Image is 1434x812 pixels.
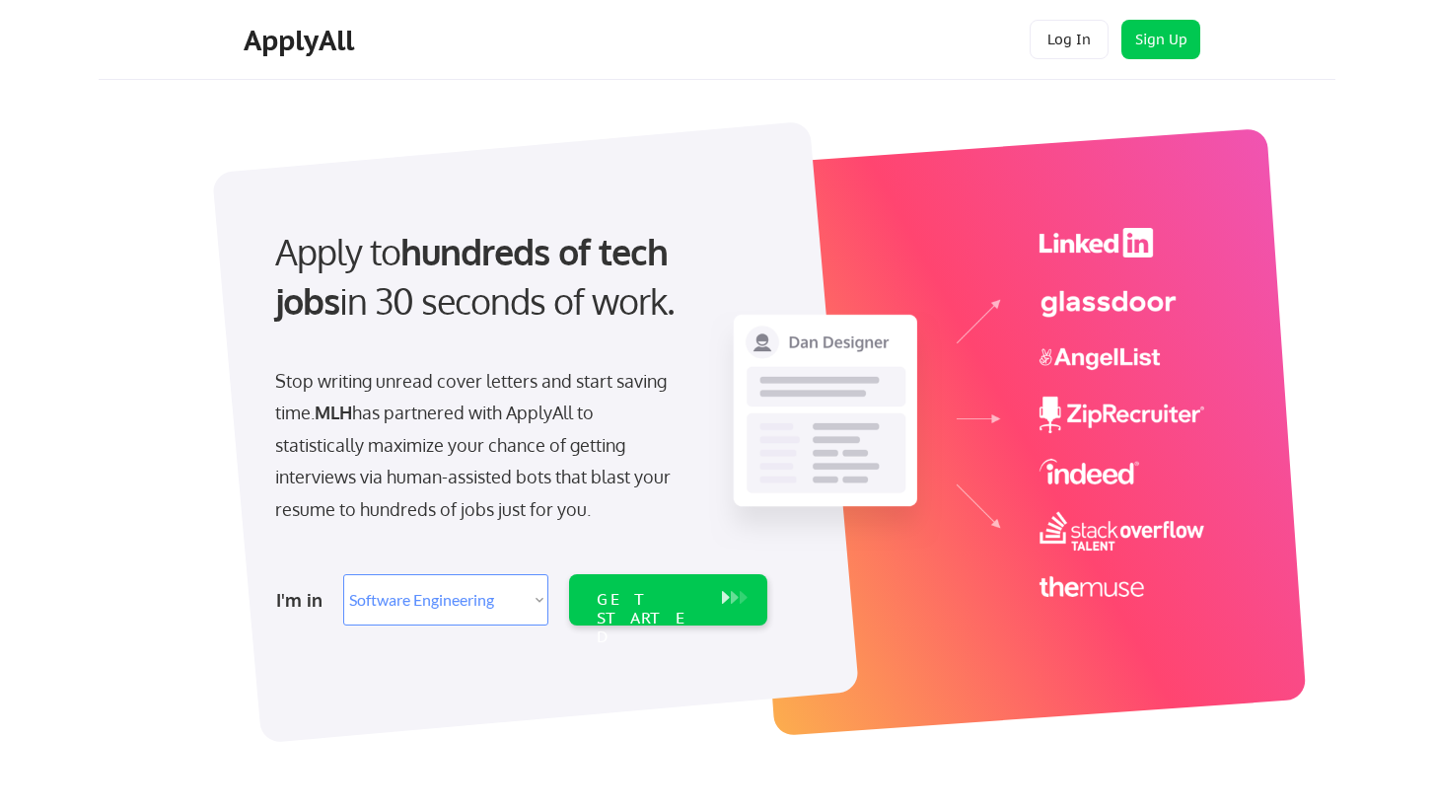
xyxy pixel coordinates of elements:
strong: hundreds of tech jobs [275,229,677,323]
strong: MLH [315,402,352,423]
button: Sign Up [1121,20,1200,59]
div: ApplyAll [244,24,360,57]
div: GET STARTED [597,590,702,647]
div: Apply to in 30 seconds of work. [275,227,759,327]
div: I'm in [276,584,331,616]
div: Stop writing unread cover letters and start saving time. has partnered with ApplyAll to statistic... [275,365,681,525]
button: Log In [1030,20,1109,59]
